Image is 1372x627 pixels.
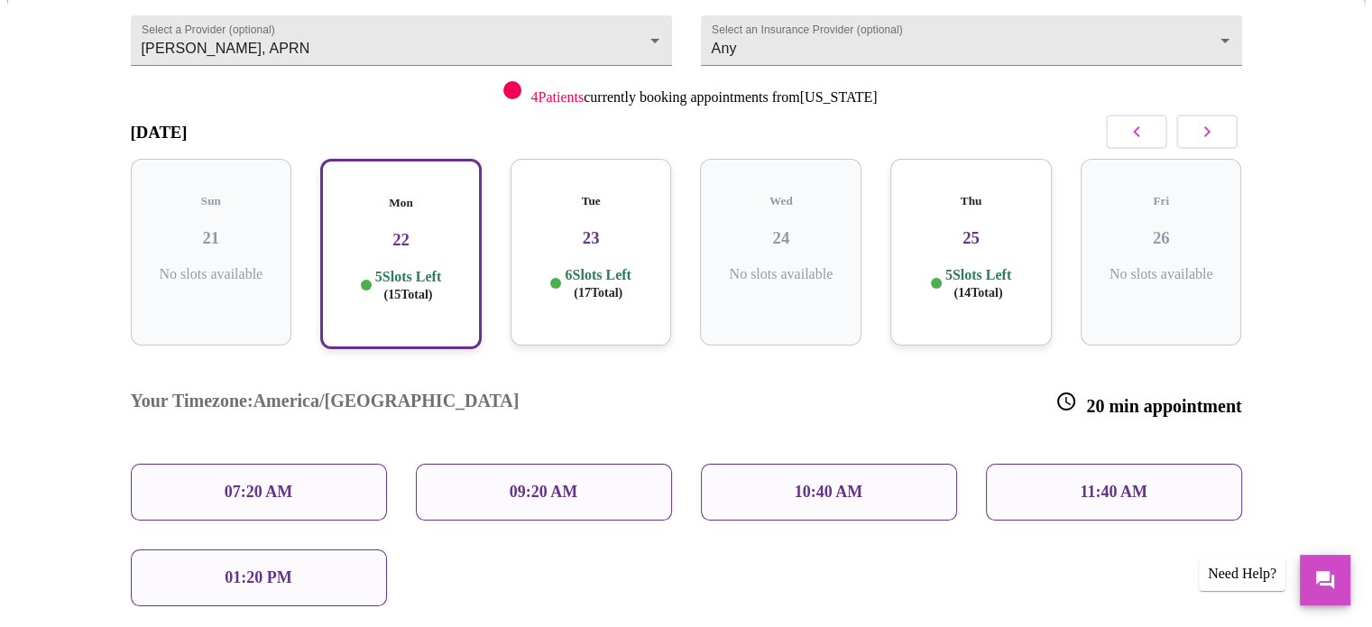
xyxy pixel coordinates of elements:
[384,288,433,301] span: ( 15 Total)
[525,194,658,208] h5: Tue
[131,391,520,417] h3: Your Timezone: America/[GEOGRAPHIC_DATA]
[1055,391,1241,417] h3: 20 min appointment
[714,266,847,282] p: No slots available
[530,89,877,106] p: currently booking appointments from [US_STATE]
[1095,266,1228,282] p: No slots available
[1095,228,1228,248] h3: 26
[945,266,1011,301] p: 5 Slots Left
[1199,557,1285,591] div: Need Help?
[145,228,278,248] h3: 21
[905,194,1037,208] h5: Thu
[701,15,1242,66] div: Any
[1080,483,1147,502] p: 11:40 AM
[145,266,278,282] p: No slots available
[525,228,658,248] h3: 23
[375,268,441,303] p: 5 Slots Left
[336,196,465,210] h5: Mon
[145,194,278,208] h5: Sun
[530,89,584,105] span: 4 Patients
[131,123,188,143] h3: [DATE]
[510,483,578,502] p: 09:20 AM
[795,483,863,502] p: 10:40 AM
[565,266,631,301] p: 6 Slots Left
[905,228,1037,248] h3: 25
[953,286,1002,300] span: ( 14 Total)
[714,194,847,208] h5: Wed
[574,286,622,300] span: ( 17 Total)
[225,483,293,502] p: 07:20 AM
[336,230,465,250] h3: 22
[714,228,847,248] h3: 24
[1300,555,1350,605] button: Messages
[225,568,291,587] p: 01:20 PM
[1095,194,1228,208] h5: Fri
[131,15,672,66] div: [PERSON_NAME], APRN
